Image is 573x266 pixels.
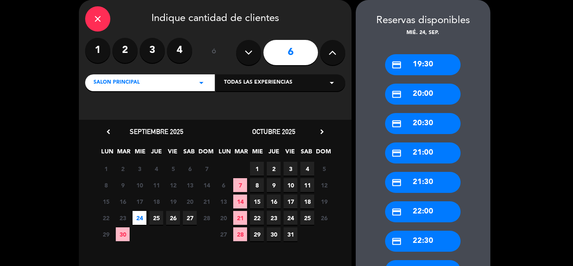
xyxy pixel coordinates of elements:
[166,178,180,192] span: 12
[224,79,292,87] span: Todas las experiencias
[200,195,214,208] span: 21
[99,227,113,241] span: 29
[198,147,212,161] span: DOM
[133,178,146,192] span: 10
[300,178,314,192] span: 11
[116,162,130,176] span: 2
[267,147,281,161] span: JUE
[99,178,113,192] span: 8
[252,127,295,136] span: octubre 2025
[130,127,183,136] span: septiembre 2025
[267,162,281,176] span: 2
[284,195,297,208] span: 17
[356,29,490,37] div: mié. 24, sep.
[182,147,196,161] span: SAB
[100,147,114,161] span: LUN
[317,195,331,208] span: 19
[112,38,138,63] label: 2
[166,147,180,161] span: VIE
[166,211,180,225] span: 26
[250,211,264,225] span: 22
[385,113,461,134] div: 20:30
[149,178,163,192] span: 11
[218,147,232,161] span: LUN
[267,195,281,208] span: 16
[133,211,146,225] span: 24
[250,162,264,176] span: 1
[201,38,228,67] div: ó
[317,178,331,192] span: 12
[149,195,163,208] span: 18
[216,227,230,241] span: 27
[85,38,110,63] label: 1
[116,195,130,208] span: 16
[391,236,402,247] i: credit_card
[133,162,146,176] span: 3
[391,177,402,188] i: credit_card
[300,162,314,176] span: 4
[385,231,461,252] div: 22:30
[133,147,147,161] span: MIE
[385,142,461,163] div: 21:00
[250,227,264,241] span: 29
[116,227,130,241] span: 30
[116,178,130,192] span: 9
[267,211,281,225] span: 23
[104,127,113,136] i: chevron_left
[267,227,281,241] span: 30
[385,54,461,75] div: 19:30
[85,6,345,32] div: Indique cantidad de clientes
[140,38,165,63] label: 3
[99,162,113,176] span: 1
[133,195,146,208] span: 17
[250,147,264,161] span: MIE
[283,147,297,161] span: VIE
[284,211,297,225] span: 24
[117,147,130,161] span: MAR
[183,162,197,176] span: 6
[300,211,314,225] span: 25
[391,119,402,129] i: credit_card
[200,211,214,225] span: 28
[166,195,180,208] span: 19
[318,127,326,136] i: chevron_right
[149,147,163,161] span: JUE
[200,178,214,192] span: 14
[116,211,130,225] span: 23
[317,211,331,225] span: 26
[250,178,264,192] span: 8
[233,195,247,208] span: 14
[233,178,247,192] span: 7
[183,211,197,225] span: 27
[200,162,214,176] span: 7
[391,148,402,158] i: credit_card
[93,14,103,24] i: close
[233,211,247,225] span: 21
[196,78,206,88] i: arrow_drop_down
[391,207,402,217] i: credit_card
[167,38,192,63] label: 4
[284,227,297,241] span: 31
[216,211,230,225] span: 20
[216,195,230,208] span: 13
[183,178,197,192] span: 13
[250,195,264,208] span: 15
[234,147,248,161] span: MAR
[385,84,461,105] div: 20:00
[300,195,314,208] span: 18
[99,195,113,208] span: 15
[94,79,140,87] span: SALON PRINCIPAL
[391,60,402,70] i: credit_card
[316,147,330,161] span: DOM
[385,172,461,193] div: 21:30
[166,162,180,176] span: 5
[284,162,297,176] span: 3
[216,178,230,192] span: 6
[183,195,197,208] span: 20
[391,89,402,100] i: credit_card
[149,162,163,176] span: 4
[356,13,490,29] div: Reservas disponibles
[267,178,281,192] span: 9
[149,211,163,225] span: 25
[99,211,113,225] span: 22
